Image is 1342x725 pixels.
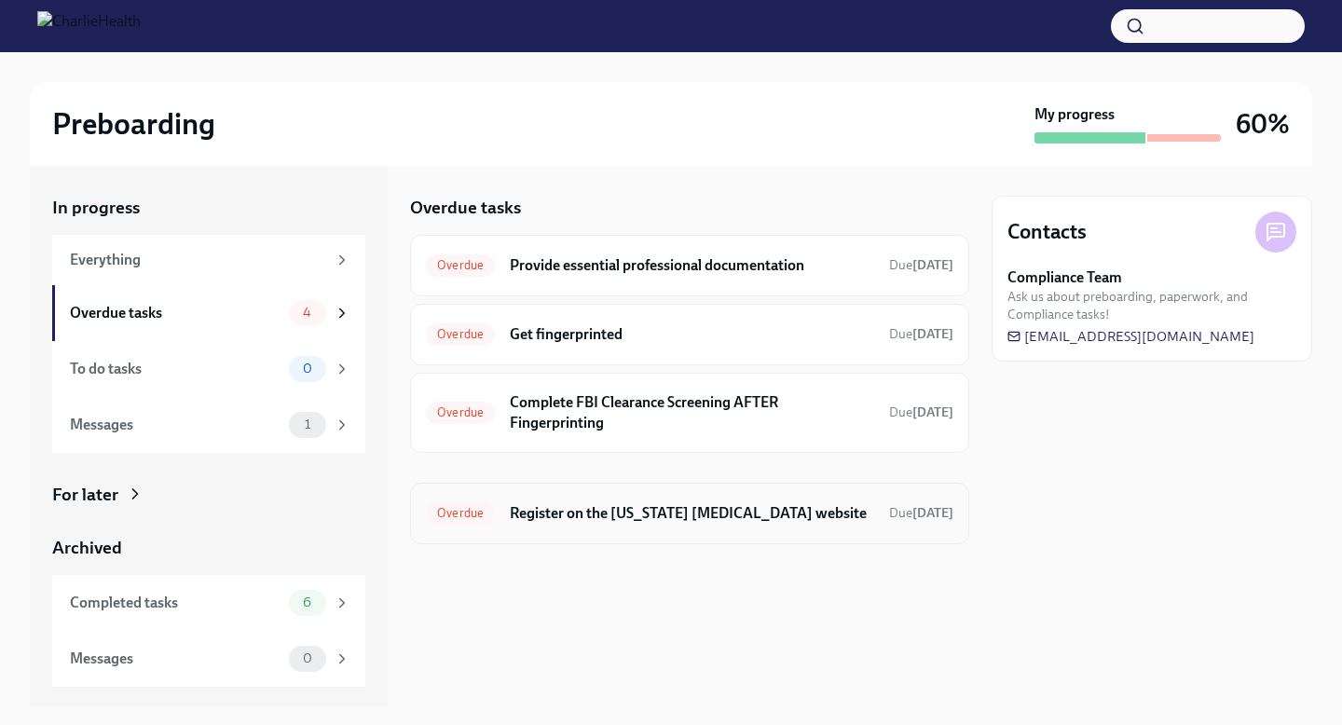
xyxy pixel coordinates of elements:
[294,417,322,431] span: 1
[889,257,953,273] span: Due
[52,196,365,220] a: In progress
[1236,107,1290,141] h3: 60%
[889,325,953,343] span: August 15th, 2025 09:00
[1007,288,1296,323] span: Ask us about preboarding, paperwork, and Compliance tasks!
[889,404,953,420] span: Due
[426,389,953,437] a: OverdueComplete FBI Clearance Screening AFTER FingerprintingDue[DATE]
[52,105,215,143] h2: Preboarding
[1007,218,1087,246] h4: Contacts
[292,595,322,609] span: 6
[510,324,874,345] h6: Get fingerprinted
[292,306,322,320] span: 4
[426,506,495,520] span: Overdue
[889,505,953,521] span: Due
[70,593,281,613] div: Completed tasks
[426,499,953,528] a: OverdueRegister on the [US_STATE] [MEDICAL_DATA] websiteDue[DATE]
[52,341,365,397] a: To do tasks0
[912,326,953,342] strong: [DATE]
[510,392,874,433] h6: Complete FBI Clearance Screening AFTER Fingerprinting
[70,303,281,323] div: Overdue tasks
[52,575,365,631] a: Completed tasks6
[52,285,365,341] a: Overdue tasks4
[889,326,953,342] span: Due
[70,649,281,669] div: Messages
[912,505,953,521] strong: [DATE]
[70,250,326,270] div: Everything
[52,397,365,453] a: Messages1
[426,258,495,272] span: Overdue
[912,257,953,273] strong: [DATE]
[1034,104,1115,125] strong: My progress
[889,404,953,421] span: August 18th, 2025 09:00
[52,631,365,687] a: Messages0
[426,320,953,349] a: OverdueGet fingerprintedDue[DATE]
[52,483,118,507] div: For later
[292,362,323,376] span: 0
[426,405,495,419] span: Overdue
[1007,267,1122,288] strong: Compliance Team
[70,415,281,435] div: Messages
[1007,327,1254,346] a: [EMAIL_ADDRESS][DOMAIN_NAME]
[426,327,495,341] span: Overdue
[52,235,365,285] a: Everything
[37,11,141,41] img: CharlieHealth
[912,404,953,420] strong: [DATE]
[510,503,874,524] h6: Register on the [US_STATE] [MEDICAL_DATA] website
[52,536,365,560] a: Archived
[70,359,281,379] div: To do tasks
[410,196,521,220] h5: Overdue tasks
[52,483,365,507] a: For later
[889,504,953,522] span: August 14th, 2025 09:00
[292,651,323,665] span: 0
[889,256,953,274] span: August 17th, 2025 09:00
[510,255,874,276] h6: Provide essential professional documentation
[426,251,953,280] a: OverdueProvide essential professional documentationDue[DATE]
